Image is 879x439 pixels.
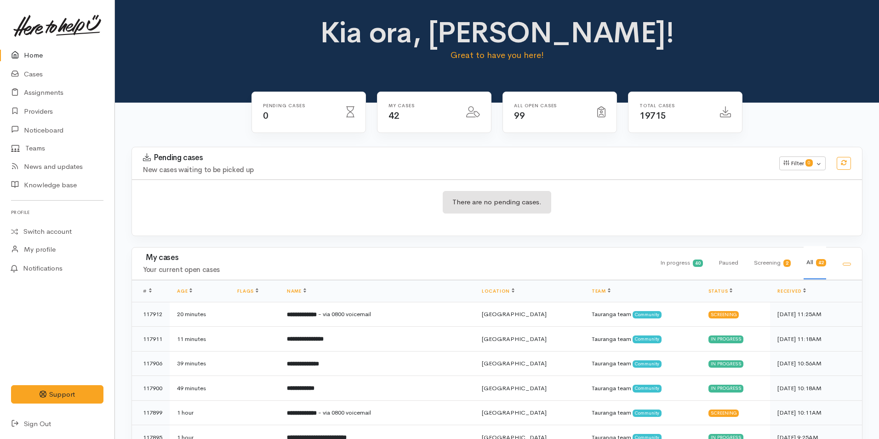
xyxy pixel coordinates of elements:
[318,409,371,416] span: - via 0800 voicemail
[263,110,268,121] span: 0
[482,359,547,367] span: [GEOGRAPHIC_DATA]
[318,310,371,318] span: - via 0800 voicemail
[708,410,739,417] div: Screening
[633,385,662,392] span: Community
[584,376,701,401] td: Tauranga team
[170,351,230,376] td: 39 minutes
[770,376,862,401] td: [DATE] 10:18AM
[482,288,514,294] a: Location
[11,385,103,404] button: Support
[237,288,258,294] a: Flags
[584,400,701,425] td: Tauranga team
[317,17,677,49] h1: Kia ora, [PERSON_NAME]!
[143,166,768,174] h4: New cases waiting to be picked up
[514,103,586,108] h6: All Open cases
[639,103,709,108] h6: Total cases
[170,327,230,352] td: 11 minutes
[708,360,744,368] div: In progress
[657,247,703,279] div: In progress
[514,110,525,121] span: 99
[482,384,547,392] span: [GEOGRAPHIC_DATA]
[779,156,826,170] button: Filter0
[143,153,768,162] h3: Pending cases
[633,311,662,318] span: Community
[639,110,666,121] span: 19715
[770,302,862,327] td: [DATE] 11:25AM
[751,247,791,279] div: Screening
[132,302,170,327] td: 117912
[805,159,813,167] span: 0
[770,400,862,425] td: [DATE] 10:11AM
[633,335,662,343] span: Community
[132,376,170,401] td: 117900
[388,103,455,108] h6: My cases
[482,310,547,318] span: [GEOGRAPHIC_DATA]
[11,206,103,219] h6: Profile
[170,302,230,327] td: 20 minutes
[443,191,551,214] div: There are no pending cases.
[708,385,744,392] div: In progress
[786,260,788,266] b: 2
[592,288,611,294] a: Team
[804,246,826,279] div: All
[170,376,230,401] td: 49 minutes
[633,360,662,368] span: Community
[716,247,738,279] div: Paused
[584,327,701,352] td: Tauranga team
[287,288,306,294] a: Name
[143,254,646,262] h3: My cases
[818,260,824,266] b: 42
[132,400,170,425] td: 117899
[708,311,739,318] div: Screening
[777,288,806,294] a: Received
[388,110,399,121] span: 42
[482,335,547,343] span: [GEOGRAPHIC_DATA]
[584,302,701,327] td: Tauranga team
[132,351,170,376] td: 117906
[263,103,335,108] h6: Pending cases
[708,335,744,343] div: In progress
[143,288,152,294] span: #
[770,351,862,376] td: [DATE] 10:56AM
[170,400,230,425] td: 1 hour
[584,351,701,376] td: Tauranga team
[143,266,646,274] h4: Your current open cases
[708,288,733,294] a: Status
[770,327,862,352] td: [DATE] 11:18AM
[317,49,677,62] p: Great to have you here!
[177,288,192,294] a: Age
[132,327,170,352] td: 117911
[633,410,662,417] span: Community
[482,409,547,416] span: [GEOGRAPHIC_DATA]
[695,260,701,266] b: 40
